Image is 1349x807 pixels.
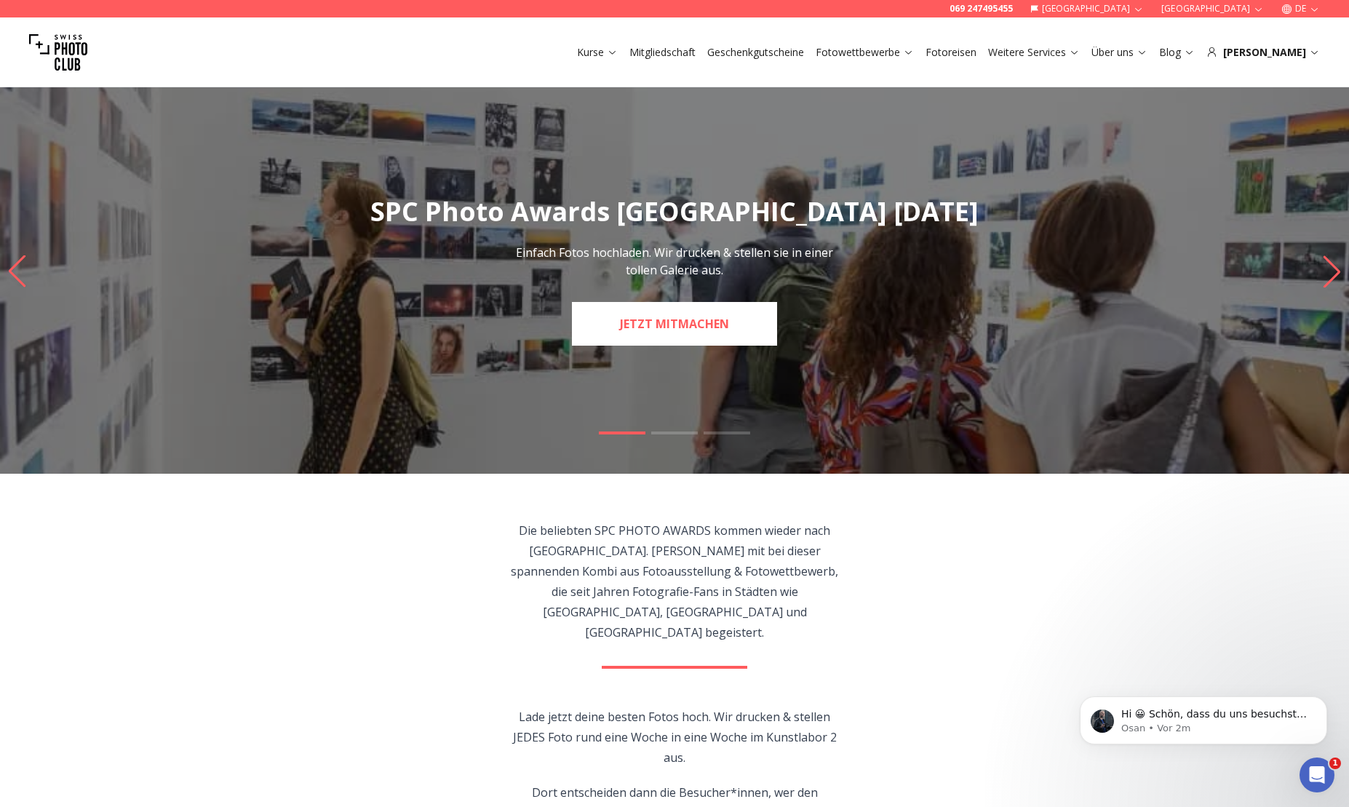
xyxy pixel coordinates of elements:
[816,45,914,60] a: Fotowettbewerbe
[572,302,777,346] a: JETZT MITMACHEN
[1300,758,1334,792] iframe: Intercom live chat
[920,42,982,63] button: Fotoreisen
[1159,45,1195,60] a: Blog
[1058,666,1349,768] iframe: Intercom notifications Nachricht
[1153,42,1201,63] button: Blog
[1091,45,1147,60] a: Über uns
[1329,758,1341,769] span: 1
[982,42,1086,63] button: Weitere Services
[29,23,87,82] img: Swiss photo club
[707,45,804,60] a: Geschenkgutscheine
[926,45,976,60] a: Fotoreisen
[810,42,920,63] button: Fotowettbewerbe
[988,45,1080,60] a: Weitere Services
[629,45,696,60] a: Mitgliedschaft
[571,42,624,63] button: Kurse
[509,520,841,643] p: Die beliebten SPC PHOTO AWARDS kommen wieder nach [GEOGRAPHIC_DATA]. [PERSON_NAME] mit bei dieser...
[950,3,1013,15] a: 069 247495455
[512,244,837,279] p: Einfach Fotos hochladen. Wir drucken & stellen sie in einer tollen Galerie aus.
[509,707,841,768] p: Lade jetzt deine besten Fotos hoch. Wir drucken & stellen JEDES Foto rund eine Woche in eine Woch...
[1086,42,1153,63] button: Über uns
[1206,45,1320,60] div: [PERSON_NAME]
[624,42,701,63] button: Mitgliedschaft
[577,45,618,60] a: Kurse
[701,42,810,63] button: Geschenkgutscheine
